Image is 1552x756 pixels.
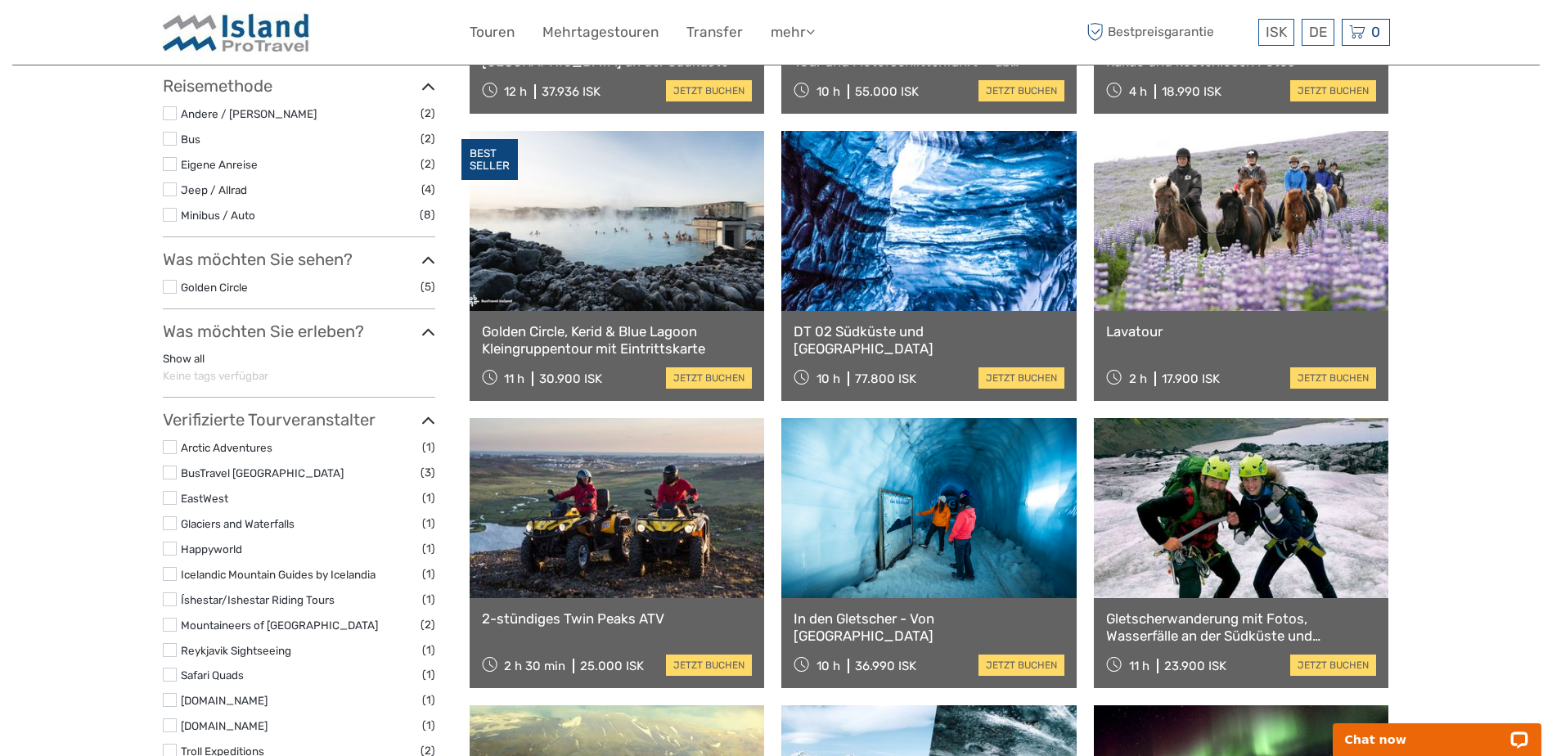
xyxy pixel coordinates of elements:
div: DE [1302,19,1334,46]
a: Jeep / Allrad [181,183,247,196]
h3: Verifizierte Tourveranstalter [163,410,435,430]
a: Transfer [686,20,743,44]
span: (1) [422,691,435,709]
a: jetzt buchen [666,367,752,389]
a: Happyworld [181,542,242,556]
a: [DOMAIN_NAME] [181,694,268,707]
div: BEST SELLER [461,139,518,180]
a: Reykjavik Sightseeing [181,644,291,657]
span: (2) [421,155,435,173]
span: ISK [1266,24,1287,40]
h3: Was möchten Sie erleben? [163,322,435,341]
span: (1) [422,641,435,659]
div: 18.990 ISK [1162,84,1221,99]
span: 0 [1369,24,1383,40]
div: 37.936 ISK [542,84,601,99]
span: (2) [421,615,435,634]
div: 55.000 ISK [855,84,919,99]
a: Icelandic Mountain Guides by Icelandia [181,568,376,581]
a: [DOMAIN_NAME] [181,719,268,732]
a: DT 02 Südküste und [GEOGRAPHIC_DATA] [794,323,1064,357]
a: 2-stündiges Twin Peaks ATV [482,610,753,627]
a: Íshestar/Ishestar Riding Tours [181,593,335,606]
span: 11 h [504,371,524,386]
a: Golden Circle, Kerid & Blue Lagoon Kleingruppentour mit Eintrittskarte [482,323,753,357]
a: Show all [163,352,205,365]
a: jetzt buchen [1290,655,1376,676]
a: Andere / [PERSON_NAME] [181,107,317,120]
h3: Reisemethode [163,76,435,96]
span: (1) [422,716,435,735]
a: jetzt buchen [1290,367,1376,389]
a: Eigene Anreise [181,158,258,171]
span: 12 h [504,84,527,99]
span: (4) [421,180,435,199]
div: 36.990 ISK [855,659,916,673]
a: Mountaineers of [GEOGRAPHIC_DATA] [181,619,378,632]
a: Lavatour [1106,323,1377,340]
iframe: LiveChat chat widget [1322,704,1552,756]
span: (1) [422,514,435,533]
span: (1) [422,590,435,609]
div: 30.900 ISK [539,371,602,386]
a: Golden Circle [181,281,248,294]
a: In den Gletscher - Von [GEOGRAPHIC_DATA] [794,610,1064,644]
span: 2 h 30 min [504,659,565,673]
a: jetzt buchen [666,80,752,101]
span: 10 h [816,659,840,673]
a: jetzt buchen [978,367,1064,389]
span: (1) [422,565,435,583]
a: Bus [181,133,200,146]
a: Mehrtagestouren [542,20,659,44]
h3: Was möchten Sie sehen? [163,250,435,269]
a: Arctic Adventures [181,441,272,454]
a: Safari Quads [181,668,244,682]
span: (3) [421,463,435,482]
div: 25.000 ISK [580,659,644,673]
span: (1) [422,665,435,684]
a: jetzt buchen [1290,80,1376,101]
span: (1) [422,488,435,507]
span: 10 h [816,84,840,99]
a: BusTravel [GEOGRAPHIC_DATA] [181,466,344,479]
a: jetzt buchen [978,80,1064,101]
span: (8) [420,205,435,224]
a: Gletscherwanderung mit Fotos, Wasserfälle an der Südküste und schwarzer Sandstrand [1106,610,1377,644]
span: (1) [422,539,435,558]
span: 10 h [816,371,840,386]
span: (2) [421,129,435,148]
span: Keine tags verfügbar [163,369,268,382]
a: Touren [470,20,515,44]
a: EastWest [181,492,228,505]
span: 4 h [1129,84,1147,99]
div: 77.800 ISK [855,371,916,386]
span: 11 h [1129,659,1149,673]
span: (2) [421,104,435,123]
div: 23.900 ISK [1164,659,1226,673]
a: mehr [771,20,815,44]
a: jetzt buchen [978,655,1064,676]
a: Glaciers and Waterfalls [181,517,295,530]
span: (5) [421,277,435,296]
img: Iceland ProTravel [163,12,310,52]
span: (1) [422,438,435,457]
a: Minibus / Auto [181,209,255,222]
a: jetzt buchen [666,655,752,676]
span: Bestpreisgarantie [1083,19,1254,46]
span: 2 h [1129,371,1147,386]
div: 17.900 ISK [1162,371,1220,386]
